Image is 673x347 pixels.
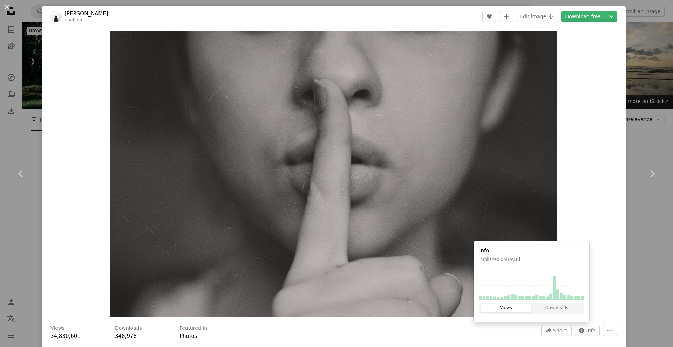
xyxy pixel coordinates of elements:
[481,304,531,312] button: Views
[479,257,520,262] span: Published on
[50,11,62,22] img: Go to Kristina Flour's profile
[64,10,108,17] a: [PERSON_NAME]
[482,11,496,22] button: Like
[115,333,137,339] span: 348,978
[541,325,571,336] button: Share this image
[506,257,521,262] time: January 6, 2017 at 8:45:34 PM GMT+8
[631,140,673,207] a: Next
[516,11,558,22] button: Edit image
[605,11,617,22] button: Choose download size
[50,333,81,339] span: 34,830,601
[499,11,513,22] button: Add to Collection
[553,325,567,336] span: Share
[586,325,596,336] span: Info
[603,325,617,336] button: More Actions
[110,31,557,317] button: Zoom in on this image
[531,304,582,312] button: Downloads
[179,325,207,332] h3: Featured in
[575,325,600,336] button: Stats about this image
[115,325,142,332] h3: Downloads
[64,17,83,22] a: tinaflour
[110,31,557,317] img: grayscale photo of woman doing silent hand sign
[50,325,65,332] h3: Views
[561,11,605,22] a: Download free
[179,333,197,339] a: Photos
[479,247,584,255] h1: Info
